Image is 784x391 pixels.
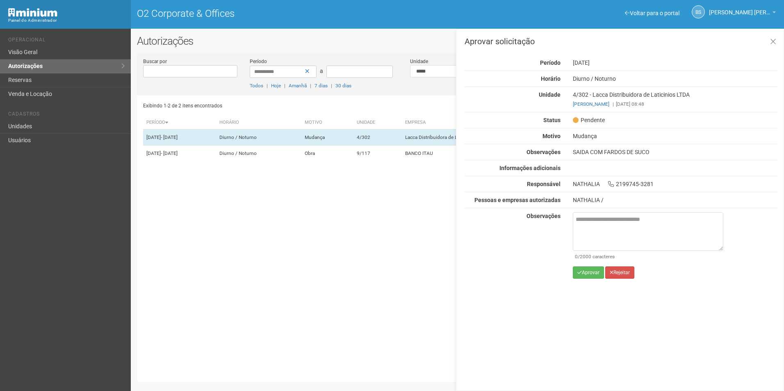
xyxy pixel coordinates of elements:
[143,145,217,161] td: [DATE]
[575,254,578,259] span: 0
[315,83,328,89] a: 7 dias
[320,68,323,74] span: a
[353,145,402,161] td: 9/117
[567,148,784,156] div: SAIDA COM FARDOS DE SUCO
[402,145,576,161] td: BANCO ITAU
[271,83,281,89] a: Hoje
[541,75,561,82] strong: Horário
[8,111,125,120] li: Cadastros
[567,91,784,108] div: 4/302 - Lacca Distribuidora de Laticinios LTDA
[499,165,561,171] strong: Informações adicionais
[625,10,679,16] a: Voltar para o portal
[216,145,301,161] td: Diurno / Noturno
[353,130,402,145] td: 4/302
[567,75,784,82] div: Diurno / Noturno
[8,37,125,45] li: Operacional
[216,116,301,130] th: Horário
[567,180,784,188] div: NATHALIA 2199745-3281
[573,266,604,279] button: Aprovar
[301,130,353,145] td: Mudança
[575,253,721,260] div: /2000 caracteres
[474,197,561,203] strong: Pessoas e empresas autorizadas
[143,130,217,145] td: [DATE]
[161,134,178,140] span: - [DATE]
[267,83,268,89] span: |
[301,116,353,130] th: Motivo
[692,5,705,18] a: Bs
[402,116,576,130] th: Empresa
[143,116,217,130] th: Período
[137,35,778,47] h2: Autorizações
[613,101,614,107] span: |
[410,58,428,65] label: Unidade
[465,37,777,45] h3: Aprovar solicitação
[573,100,777,108] div: [DATE] 08:48
[567,132,784,140] div: Mudança
[250,58,267,65] label: Período
[301,145,353,161] td: Obra
[289,83,307,89] a: Amanhã
[331,83,332,89] span: |
[216,130,301,145] td: Diurno / Noturno
[310,83,311,89] span: |
[137,8,451,19] h1: O2 Corporate & Offices
[543,117,561,123] strong: Status
[540,59,561,66] strong: Período
[573,196,777,204] div: NATHALIA /
[765,33,782,51] a: Fechar
[527,181,561,187] strong: Responsável
[284,83,285,89] span: |
[605,266,634,279] button: Rejeitar
[353,116,402,130] th: Unidade
[161,150,178,156] span: - [DATE]
[8,17,125,24] div: Painel do Administrador
[709,10,776,17] a: [PERSON_NAME] [PERSON_NAME]
[8,8,57,17] img: Minium
[573,116,605,124] span: Pendente
[335,83,351,89] a: 30 dias
[567,59,784,66] div: [DATE]
[526,149,561,155] strong: Observações
[573,101,609,107] a: [PERSON_NAME]
[250,83,263,89] a: Todos
[402,130,576,145] td: Lacca Distribuidora de Laticinios LTDA
[542,133,561,139] strong: Motivo
[526,213,561,219] strong: Observações
[709,1,770,16] span: BIANKA souza cruz cavalcanti
[539,91,561,98] strong: Unidade
[143,58,167,65] label: Buscar por
[143,100,455,112] div: Exibindo 1-2 de 2 itens encontrados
